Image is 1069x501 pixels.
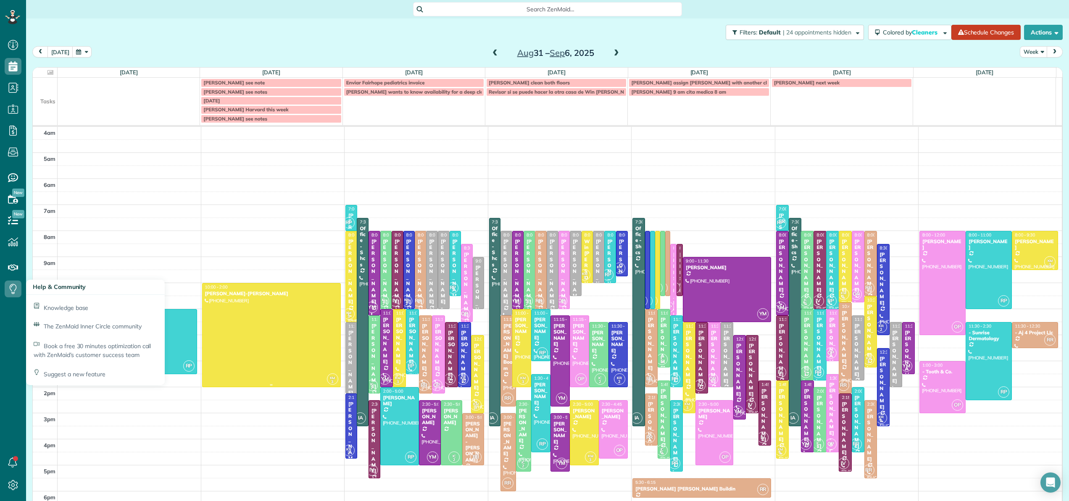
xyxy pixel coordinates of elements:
[854,323,862,377] div: [PERSON_NAME]
[406,232,429,238] span: 8:00 - 11:00
[863,282,874,294] span: RR
[44,323,142,330] span: The ZenMaid Inner Circle community
[661,356,664,360] span: IC
[829,232,852,238] span: 8:00 - 11:00
[550,232,572,238] span: 8:00 - 11:00
[679,252,680,330] div: [PERSON_NAME]
[595,239,602,305] div: [PERSON_NAME]
[447,282,458,294] span: RP
[611,330,625,354] div: [PERSON_NAME]
[901,360,912,372] span: YM
[522,300,532,308] small: 2
[418,232,440,238] span: 8:00 - 11:00
[779,382,799,387] span: 1:45 - 4:45
[503,323,513,371] div: [PERSON_NAME] Boom
[537,347,548,359] span: RP
[736,336,759,342] span: 12:00 - 3:15
[371,323,378,389] div: [PERSON_NAME]
[348,323,371,329] span: 11:30 - 2:15
[579,274,590,282] small: 3
[434,323,442,371] div: [PERSON_NAME]
[596,232,619,238] span: 8:00 - 10:00
[669,373,680,385] span: RP
[346,79,425,86] span: Enviar Fairhope pediatrics invoice
[774,79,840,86] span: [PERSON_NAME] next week
[761,382,782,387] span: 1:45 - 4:15
[1020,46,1048,58] button: Week
[575,373,587,385] span: OP
[366,302,378,313] span: YM
[383,310,406,316] span: 11:00 - 2:00
[330,375,335,380] span: KM
[825,347,837,359] span: OP
[448,330,456,378] div: [PERSON_NAME]
[968,330,1009,342] div: - Sunrise Dermatology
[867,232,890,238] span: 8:00 - 10:30
[406,239,413,305] div: [PERSON_NAME]
[800,300,811,308] small: 2
[595,378,606,386] small: 2
[685,330,693,384] div: [PERSON_NAME]
[635,226,642,256] div: Office - Shcs
[592,323,615,329] span: 11:30 - 2:00
[825,295,837,307] span: RP
[657,358,667,366] small: 2
[520,375,526,380] span: KM
[855,317,877,322] span: 11:15 - 1:45
[503,239,510,305] div: [PERSON_NAME]
[534,382,548,406] div: [PERSON_NAME]
[841,239,849,293] div: [PERSON_NAME]
[842,304,864,309] span: 10:45 - 2:15
[401,300,412,308] small: 2
[969,232,991,238] span: 8:00 - 11:00
[866,356,872,360] span: KM
[816,232,839,238] span: 8:00 - 11:00
[344,313,354,321] small: 3
[679,245,702,251] span: 8:30 - 10:30
[998,295,1009,307] span: RP
[431,380,442,391] span: OP
[648,317,655,371] div: [PERSON_NAME]
[838,293,849,301] small: 3
[26,295,165,316] a: Knowledge base
[816,317,824,371] div: [PERSON_NAME]
[619,239,625,305] div: [PERSON_NAME]
[658,239,658,317] div: [PERSON_NAME]
[912,29,939,36] span: Cleaners
[348,206,369,212] span: 7:00 - 8:00
[556,295,567,307] span: OP
[371,239,378,305] div: [PERSON_NAME]
[395,375,400,380] span: KM
[803,317,811,371] div: [PERSON_NAME]
[892,330,900,384] div: [PERSON_NAME]
[893,323,915,329] span: 11:30 - 2:00
[348,239,355,305] div: [PERSON_NAME]
[383,317,391,365] div: [PERSON_NAME]
[518,378,528,386] small: 3
[1014,330,1056,336] div: - Aj 4 Project Llc
[841,310,849,364] div: [PERSON_NAME]
[475,265,482,331] div: [PERSON_NAME]
[584,239,591,317] div: Win [PERSON_NAME]
[205,291,338,296] div: [PERSON_NAME]-[PERSON_NAME]
[582,271,587,276] span: KM
[1048,258,1053,263] span: KM
[534,310,557,316] span: 11:00 - 1:00
[203,79,265,86] span: [PERSON_NAME] see note
[527,232,549,238] span: 8:00 - 11:00
[517,47,534,58] span: Aug
[515,317,529,341] div: [PERSON_NAME]
[922,232,945,238] span: 8:00 - 12:00
[611,323,634,329] span: 11:30 - 2:00
[804,310,827,316] span: 11:00 - 1:45
[348,232,371,238] span: 8:00 - 11:30
[459,308,470,320] span: OP
[203,97,220,104] span: [DATE]
[572,323,587,347] div: [PERSON_NAME]
[492,219,512,225] span: 7:30 - 3:30
[673,323,680,377] div: [PERSON_NAME]
[367,384,377,392] small: 2
[775,302,786,313] span: YM
[262,69,280,76] a: [DATE]
[1014,239,1056,251] div: [PERSON_NAME]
